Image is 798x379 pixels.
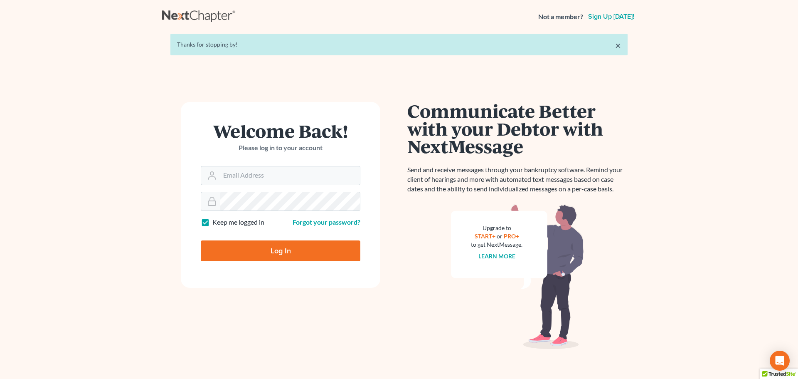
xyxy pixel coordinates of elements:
h1: Communicate Better with your Debtor with NextMessage [407,102,628,155]
input: Log In [201,240,360,261]
strong: Not a member? [538,12,583,22]
a: PRO+ [504,233,519,240]
p: Send and receive messages through your bankruptcy software. Remind your client of hearings and mo... [407,165,628,194]
input: Email Address [220,166,360,185]
a: START+ [475,233,495,240]
a: × [615,40,621,50]
div: to get NextMessage. [471,240,522,249]
span: or [497,233,502,240]
a: Sign up [DATE]! [586,13,636,20]
a: Learn more [478,253,515,260]
h1: Welcome Back! [201,122,360,140]
img: nextmessage_bg-59042aed3d76b12b5cd301f8e5b87938c9018125f34e5fa2b7a6b67550977c72.svg [451,204,584,349]
label: Keep me logged in [212,218,264,227]
div: Open Intercom Messenger [770,351,790,371]
div: Thanks for stopping by! [177,40,621,49]
p: Please log in to your account [201,143,360,153]
div: Upgrade to [471,224,522,232]
a: Forgot your password? [293,218,360,226]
